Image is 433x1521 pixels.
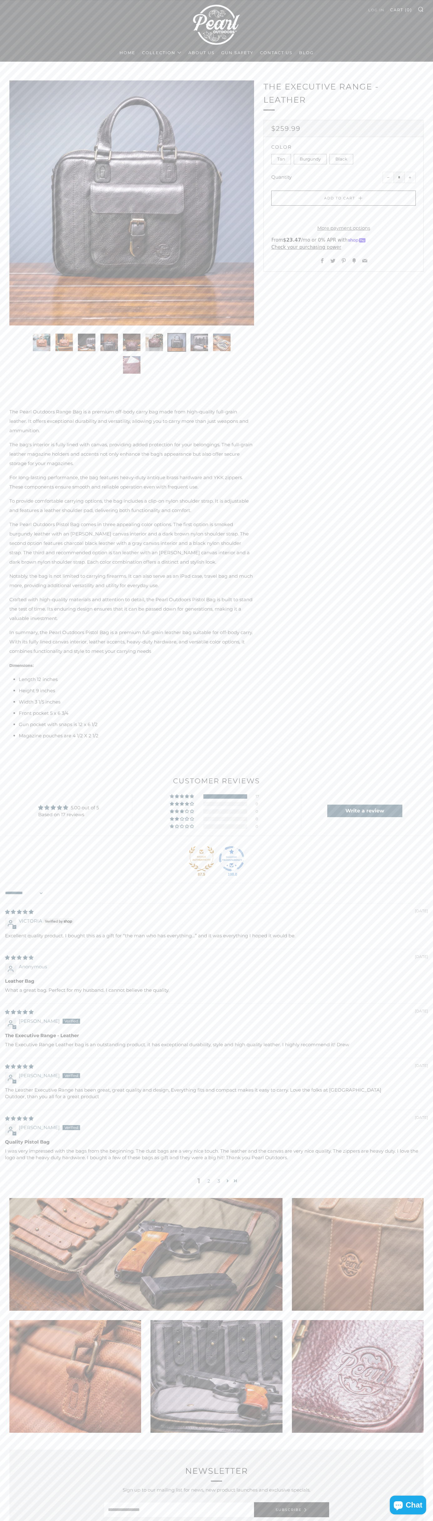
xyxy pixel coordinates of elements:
a: Judge.me Diamond Transparent Shop medal100.0 [219,846,244,871]
span: [PERSON_NAME] [19,1018,60,1024]
label: Tan [271,154,291,165]
img: Load image into Gallery viewer, The Executive Range - Leather [123,356,140,374]
li: Width 3 1/5 inches [19,697,254,707]
div: Average rating is 5.00 stars [38,804,99,811]
p: The Pearl Outdoors Pistol Bag comes in three appealing color options. The first option is smoked ... [9,520,254,567]
button: 10 of 10 [122,356,141,374]
button: 1 of 10 [32,333,51,352]
p: In summary, the Pearl Outdoors Pistol Bag is a premium full-grain leather bag suitable for off-bo... [9,628,254,656]
span: [DATE] [415,1115,428,1120]
li: Front pocket 5 x 6 3/4 [19,709,254,718]
button: 5 of 10 [122,333,141,352]
img: Load image into Gallery viewer, The Executive Range - Leather [33,334,50,351]
img: Load image into Gallery viewer, The Executive Range - Leather [55,334,73,351]
p: Sign up to our mailing list for news, new product launches and exclusive specials. [113,1485,320,1495]
a: Page 2 [204,1177,214,1185]
label: Black [329,154,353,165]
span: 5 star review [5,1115,33,1121]
select: Sort dropdown [5,886,44,901]
div: Diamond Transparent Shop. Published 100% of verified reviews received in total [219,846,244,871]
a: Gun Safety [221,48,253,58]
h2: Customer Reviews [5,776,428,786]
img: Load image into Gallery viewer, The Executive Range - Leather [213,334,231,351]
span: VICTORIA [19,918,42,924]
div: 100% (17) reviews with 5 star rating [170,794,195,799]
span: 5 star review [5,955,33,960]
a: Page 4 [232,1177,239,1185]
span: [DATE] [415,954,428,960]
li: Height 9 inches [19,686,254,695]
button: Subscribe [254,1502,329,1517]
img: Judge.me Bronze Authentic Shop medal [189,846,214,871]
p: To provide comfortable carrying options, the bag includes a clip-on nylon shoulder strap. It is a... [9,496,254,515]
li: Gun pocket with snaps is 12 x 6 1/2 [19,720,254,729]
p: What a great bag. Perfect for my husband. I cannot believe the quality. [5,987,428,993]
a: Log in [368,5,385,15]
p: For long-lasting performance, the bag features heavy-duty antique brass hardware and YKK zippers.... [9,473,254,492]
p: Crafted with high-quality materials and attention to detail, the Pearl Outdoors Pistol Bag is bui... [9,595,254,623]
button: Add to Cart [271,191,416,206]
p: The Pearl Outdoors Range Bag is a premium off-body carry bag made from high-quality full-grain le... [9,407,254,435]
span: [DATE] [415,1009,428,1014]
span: [PERSON_NAME] [19,1073,60,1078]
p: The Leather Executive Range has been great, great quality and design, Everything fits and compact... [5,1087,428,1100]
a: Collection [142,48,182,58]
img: Verified by Shop [43,918,74,924]
a: More payment options [271,223,416,233]
p: Excellent quality product. I bought this as a gift for “the man who has everything…” and it was e... [5,932,428,939]
a: Write a review [327,805,402,817]
span: − [387,176,390,179]
button: 9 of 10 [212,333,231,352]
button: 3 of 10 [77,333,96,352]
a: Contact Us [260,48,293,58]
span: 5 star review [5,1063,33,1069]
a: Cart (0) [390,5,412,15]
button: 4 of 10 [100,333,119,352]
img: Load image into Gallery viewer, The Executive Range - Leather Premium Gun Range Bag - | Pearl Out... [168,334,186,351]
a: Page 3 [214,1177,224,1185]
h2: Newsletter [113,1465,320,1478]
a: Home [120,48,135,58]
span: [DATE] [415,909,428,914]
span: $259.99 [271,125,301,132]
span: 5 star review [5,1009,33,1015]
div: Bronze Authentic Shop. At least 80% of published reviews are verified reviews [189,846,214,871]
p: I was very impressed with the bags from the beginning. The dust bags are a very nice touch. The l... [5,1148,428,1161]
strong: Dimensions: [9,663,34,668]
div: 87.5 [196,872,206,877]
span: Add to Cart [324,196,355,200]
label: Burgundy [294,154,327,165]
span: Anonymous [19,964,47,970]
span: 5.00 out of 5 [71,805,99,811]
h2: Color [271,145,416,149]
p: The bag's interior is fully lined with canvas, providing added protection for your belongings. Th... [9,440,254,468]
p: The Executive Range Leather bag is an outstanding product. it has exceptional durability, style a... [5,1041,428,1048]
p: Notably, the bag is not limited to carrying firearms. It can also serve as an iPad case, travel b... [9,571,254,590]
button: 6 of 10 [145,333,164,352]
img: Load image into Gallery viewer, The Executive Range - Leather [100,334,118,351]
button: 7 of 10 [167,333,186,352]
img: Load image into Gallery viewer, The Executive Range - Leather [145,334,163,351]
b: The Executive Range - Leather [5,1032,428,1039]
img: Load image into Gallery viewer, The Executive Range - Leather [123,334,140,351]
div: 17 [256,794,263,799]
li: Length 12 inches [19,675,254,684]
a: Blog [299,48,314,58]
inbox-online-store-chat: Shopify online store chat [388,1496,428,1516]
img: Pearl Outdoors | Luxury Leather Pistol Bags & Executive Range Bags [193,2,240,48]
span: 5 star review [5,909,33,915]
b: Quality Pistol Bag [5,1139,428,1145]
span: [PERSON_NAME] [19,1124,60,1130]
b: Leather Bag [5,978,428,984]
img: Load image into Gallery viewer, The Executive Range - Leather [78,334,95,351]
img: Load image into Gallery viewer, The Executive Range - Leather [191,334,208,351]
div: Based on 17 reviews [38,811,99,818]
span: 0 [407,7,410,12]
h1: The Executive Range - Leather [263,80,424,106]
span: [DATE] [415,1063,428,1068]
button: 2 of 10 [55,333,74,352]
span: + [409,176,411,179]
li: Magazine pouches are 4 1/2 X 2 1/2 [19,731,254,740]
a: Page 2 [224,1177,232,1185]
input: quantity [394,172,405,183]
